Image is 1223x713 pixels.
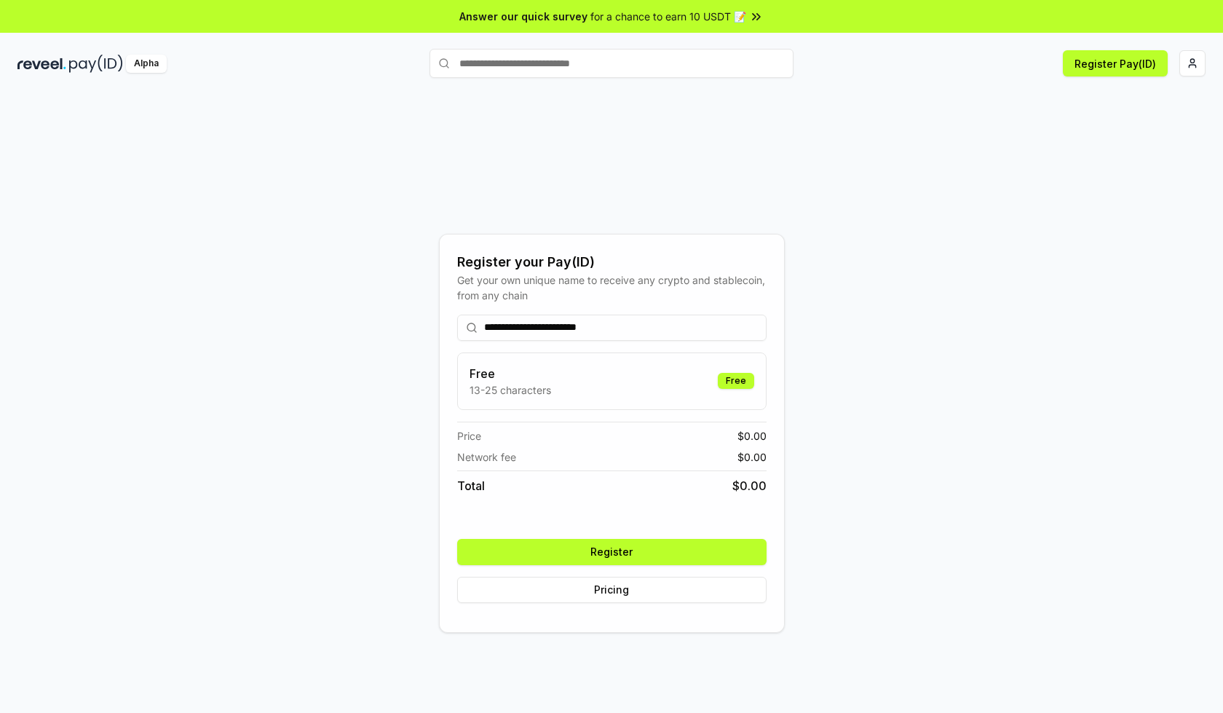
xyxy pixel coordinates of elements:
span: $ 0.00 [737,428,767,444]
div: Get your own unique name to receive any crypto and stablecoin, from any chain [457,272,767,303]
span: Total [457,477,485,495]
img: reveel_dark [17,55,66,73]
div: Alpha [126,55,167,73]
span: Price [457,428,481,444]
button: Register [457,539,767,565]
span: $ 0.00 [732,477,767,495]
p: 13-25 characters [470,382,551,398]
div: Free [718,373,754,389]
div: Register your Pay(ID) [457,252,767,272]
span: Network fee [457,449,516,465]
span: for a chance to earn 10 USDT 📝 [590,9,746,24]
span: Answer our quick survey [459,9,587,24]
span: $ 0.00 [737,449,767,465]
img: pay_id [69,55,123,73]
button: Pricing [457,577,767,603]
button: Register Pay(ID) [1063,50,1168,76]
h3: Free [470,365,551,382]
